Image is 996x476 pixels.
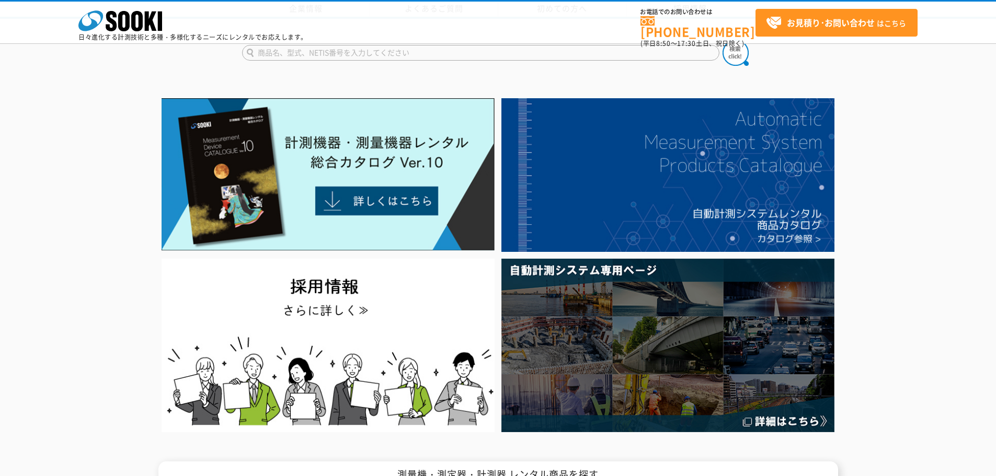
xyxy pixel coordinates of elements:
[78,34,307,40] p: 日々進化する計測技術と多種・多様化するニーズにレンタルでお応えします。
[242,45,719,61] input: 商品名、型式、NETIS番号を入力してください
[162,259,495,432] img: SOOKI recruit
[640,9,755,15] span: お電話でのお問い合わせは
[501,259,834,432] img: 自動計測システム専用ページ
[162,98,495,251] img: Catalog Ver10
[677,39,696,48] span: 17:30
[787,16,875,29] strong: お見積り･お問い合わせ
[656,39,671,48] span: 8:50
[501,98,834,252] img: 自動計測システムカタログ
[723,40,749,66] img: btn_search.png
[640,16,755,38] a: [PHONE_NUMBER]
[755,9,918,37] a: お見積り･お問い合わせはこちら
[766,15,906,31] span: はこちら
[640,39,744,48] span: (平日 ～ 土日、祝日除く)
